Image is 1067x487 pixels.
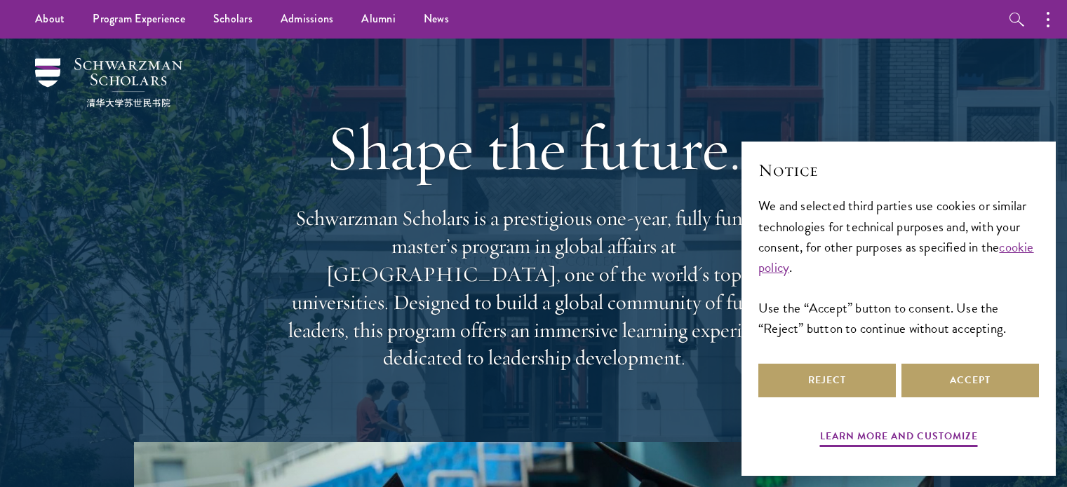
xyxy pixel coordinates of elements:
[758,158,1039,182] h2: Notice
[758,196,1039,338] div: We and selected third parties use cookies or similar technologies for technical purposes and, wit...
[281,205,786,372] p: Schwarzman Scholars is a prestigious one-year, fully funded master’s program in global affairs at...
[758,237,1034,277] a: cookie policy
[281,109,786,187] h1: Shape the future.
[35,58,182,107] img: Schwarzman Scholars
[758,364,896,397] button: Reject
[901,364,1039,397] button: Accept
[820,427,978,449] button: Learn more and customize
